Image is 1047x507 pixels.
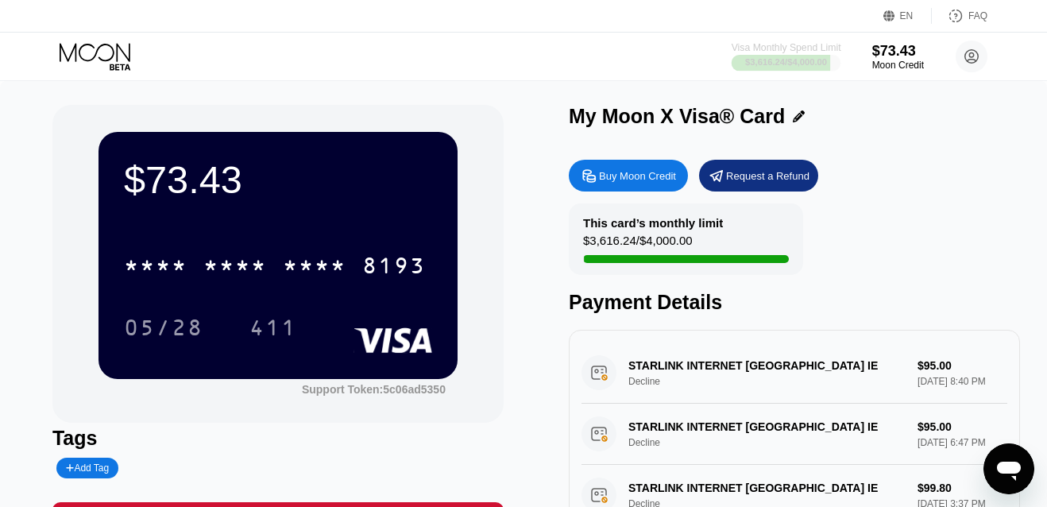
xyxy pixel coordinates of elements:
div: $73.43 [872,43,924,60]
div: Support Token:5c06ad5350 [302,383,446,396]
div: Add Tag [66,462,109,474]
div: Payment Details [569,291,1020,314]
div: FAQ [968,10,987,21]
div: Support Token: 5c06ad5350 [302,383,446,396]
div: 411 [238,308,309,347]
div: Request a Refund [699,160,818,192]
div: $3,616.24 / $4,000.00 [583,234,693,255]
div: This card’s monthly limit [583,216,723,230]
div: Buy Moon Credit [599,169,676,183]
div: 05/28 [124,317,203,343]
div: My Moon X Visa® Card [569,105,785,128]
div: Buy Moon Credit [569,160,688,192]
div: Add Tag [56,458,118,478]
div: 8193 [362,255,426,281]
div: 411 [249,317,297,343]
div: $3,616.24 / $4,000.00 [746,57,828,67]
div: FAQ [932,8,987,24]
div: $73.43 [124,157,432,202]
div: Visa Monthly Spend Limit [732,42,841,53]
iframe: Button to launch messaging window [983,443,1034,494]
div: Tags [52,427,504,450]
div: $73.43Moon Credit [872,43,924,71]
div: Request a Refund [726,169,809,183]
div: Moon Credit [872,60,924,71]
div: Visa Monthly Spend Limit$3,616.24/$4,000.00 [732,42,840,71]
div: 05/28 [112,308,215,347]
div: EN [883,8,932,24]
div: EN [900,10,914,21]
